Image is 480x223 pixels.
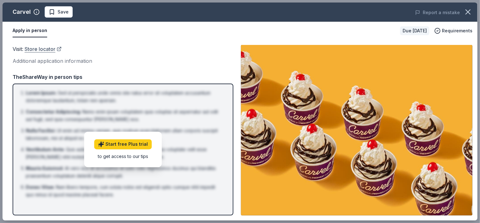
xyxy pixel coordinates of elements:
img: Image for Carvel [241,45,472,215]
button: Report a mistake [415,9,460,16]
a: Store locator [25,45,62,53]
button: Save [45,6,73,18]
a: Start free Plus trial [94,139,152,150]
li: Ut enim ad minima veniam, quis nostrum exercitationem ullam corporis suscipit laboriosam, nisi ut... [26,127,224,142]
div: TheShareWay in person tips [13,73,233,81]
li: At vero eos et accusamus et iusto odio dignissimos ducimus qui blanditiis praesentium voluptatum ... [26,165,224,180]
li: Nemo enim ipsam voluptatem quia voluptas sit aspernatur aut odit aut fugit, sed quia consequuntur... [26,108,224,123]
span: Requirements [442,27,472,35]
span: Nulla Facilisi : [26,128,56,133]
div: Due [DATE] [400,26,429,35]
span: Mauris Euismod : [26,166,64,171]
div: to get access to our tips [94,153,152,160]
li: Sed ut perspiciatis unde omnis iste natus error sit voluptatem accusantium doloremque laudantium,... [26,89,224,104]
button: Apply in person [13,24,47,37]
span: Save [58,8,69,16]
li: Quis autem vel eum iure reprehenderit qui in ea voluptate velit esse [PERSON_NAME] nihil molestia... [26,146,224,161]
span: Lorem Ipsum : [26,90,57,95]
div: Carvel [13,7,31,17]
span: Consectetur Adipiscing : [26,109,81,114]
li: Nam libero tempore, cum soluta nobis est eligendi optio cumque nihil impedit quo minus id quod ma... [26,183,224,199]
span: Donec Vitae : [26,184,55,190]
span: Vestibulum Ante : [26,147,65,152]
div: Additional application information [13,57,233,65]
button: Requirements [434,27,472,35]
div: Visit : [13,45,233,53]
